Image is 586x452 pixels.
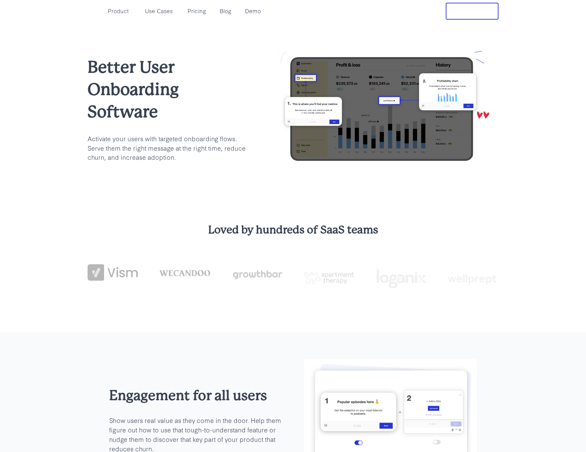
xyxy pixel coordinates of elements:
img: user onboarding with hopscotch update [268,49,498,169]
button: Free Trial [446,3,498,20]
img: wecandoo-logo [160,269,210,276]
h1: Better User Onboarding Software [88,56,246,123]
img: vism logo [88,264,138,281]
img: wellprept logo [448,272,498,286]
h3: Loved by hundreds of SaaS teams [88,223,498,237]
button: Product [104,5,133,17]
a: Pricing [185,5,209,17]
img: loganix-logo [376,266,426,292]
img: growthbar-logo [232,270,282,279]
h2: Engagement for all users [109,386,282,405]
a: Blog [217,5,234,17]
a: Demo [242,5,264,17]
p: Activate your users with targeted onboarding flows. Serve them the right message at the right tim... [88,134,246,162]
button: Use Cases [141,5,177,17]
span: Product [108,7,129,15]
span: Use Cases [145,7,173,15]
img: png-apartment-therapy-house-studio-apartment-home [304,272,354,284]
